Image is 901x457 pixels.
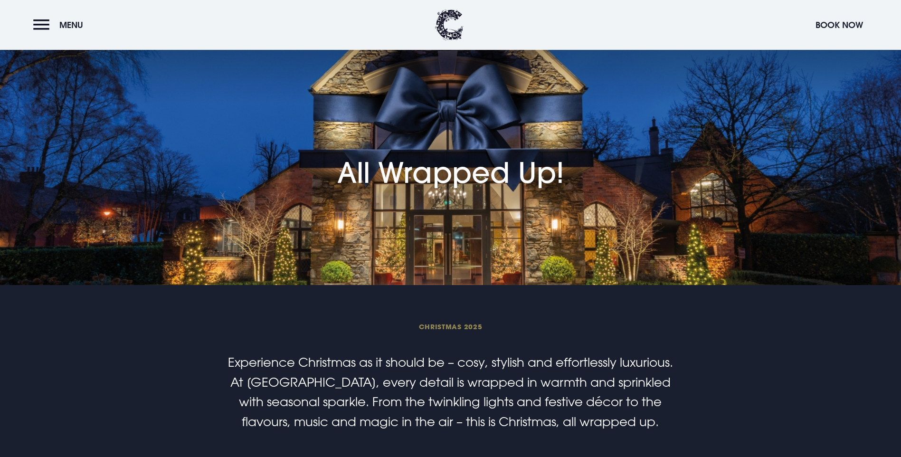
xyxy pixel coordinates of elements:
[33,15,88,35] button: Menu
[337,100,564,189] h1: All Wrapped Up!
[59,19,83,30] span: Menu
[811,15,868,35] button: Book Now
[435,10,464,40] img: Clandeboye Lodge
[224,352,676,431] p: Experience Christmas as it should be – cosy, stylish and effortlessly luxurious. At [GEOGRAPHIC_D...
[224,322,676,331] span: Christmas 2025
